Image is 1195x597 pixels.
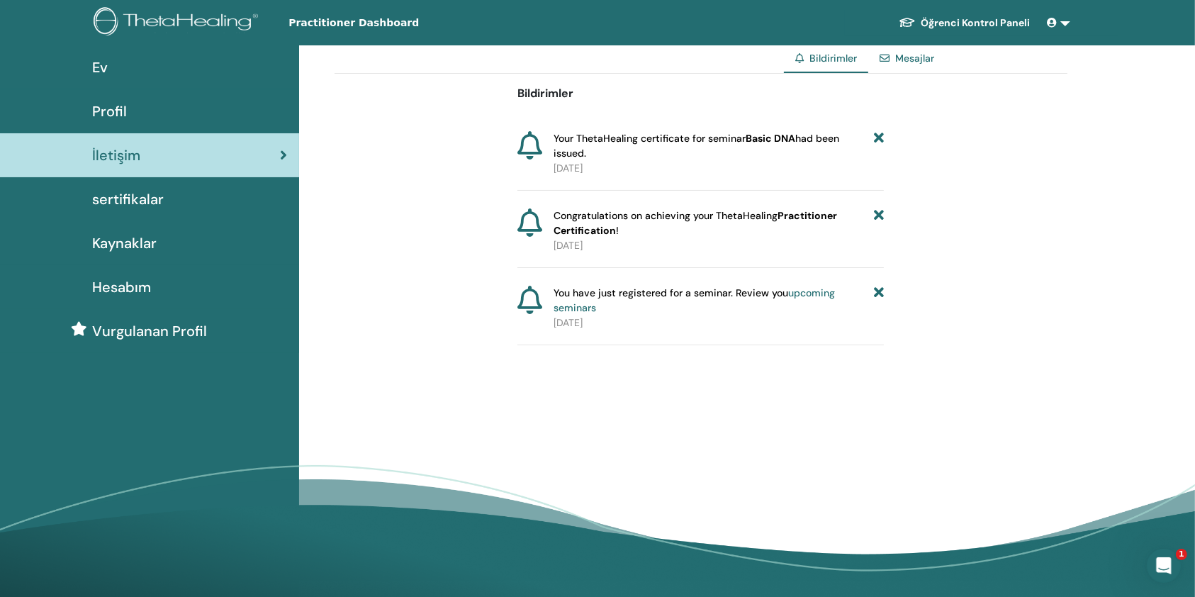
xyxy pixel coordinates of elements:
[554,161,884,176] p: [DATE]
[92,145,140,166] span: İletişim
[92,320,207,342] span: Vurgulanan Profil
[895,52,934,65] a: Mesajlar
[1147,549,1181,583] iframe: Intercom live chat
[554,316,884,330] p: [DATE]
[887,10,1042,36] a: Öğrenci Kontrol Paneli
[554,208,874,238] span: Congratulations on achieving your ThetaHealing !
[92,101,127,122] span: Profil
[554,131,874,161] span: Your ThetaHealing certificate for seminar had been issued.
[1176,549,1187,560] span: 1
[94,7,263,39] img: logo.png
[92,189,164,210] span: sertifikalar
[92,57,108,78] span: Ev
[92,233,157,254] span: Kaynaklar
[899,16,916,28] img: graduation-cap-white.svg
[517,85,884,102] p: Bildirimler
[554,238,884,253] p: [DATE]
[554,286,874,316] span: You have just registered for a seminar. Review you
[809,52,857,65] span: Bildirimler
[288,16,501,30] span: Practitioner Dashboard
[92,277,151,298] span: Hesabım
[746,132,795,145] b: Basic DNA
